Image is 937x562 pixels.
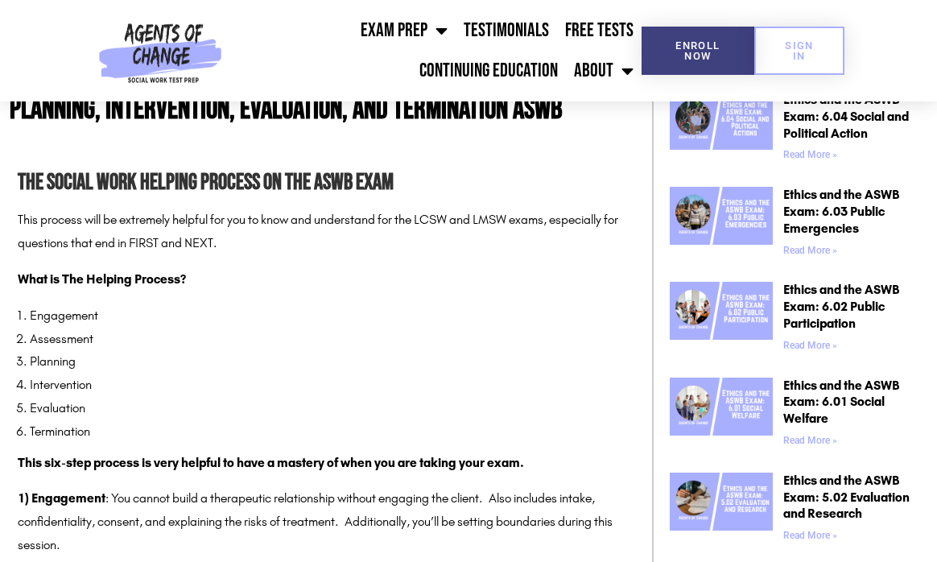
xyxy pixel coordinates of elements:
[783,530,837,541] a: Read more about Ethics and the ASWB Exam: 5.02 Evaluation and Research
[783,340,837,351] a: Read more about Ethics and the ASWB Exam: 6.02 Public Participation
[670,378,773,452] a: Ethics and the ASWB Exam 6.01 Social Welfare
[411,51,566,91] a: Continuing Education
[783,149,837,160] a: Read more about Ethics and the ASWB Exam: 6.04 Social and Political Action
[670,282,773,340] img: Ethics and the ASWB Exam 6.02 Public Participation
[667,40,729,61] span: Enroll Now
[783,245,837,256] a: Read more about Ethics and the ASWB Exam: 6.03 Public Emergencies
[670,92,773,167] a: Ethics and the ASWB Exam 6.04 Social and Political Actions (1)
[18,487,628,556] p: : You cannot build a therapeutic relationship without engaging the client. Also includes intake, ...
[18,209,628,255] p: This process will be extremely helpful for you to know and understand for the LCSW and LMSW exams...
[456,10,557,51] a: Testimonials
[783,92,909,141] a: Ethics and the ASWB Exam: 6.04 Social and Political Action
[30,350,628,374] li: Planning
[670,378,773,436] img: Ethics and the ASWB Exam 6.01 Social Welfare
[30,420,628,444] li: Termination
[566,51,642,91] a: About
[353,10,456,51] a: Exam Prep
[18,271,186,287] strong: What is The Helping Process?
[18,455,524,470] strong: This six-step process is very helpful to have a mastery of when you are taking your exam.
[754,27,844,75] a: SIGN IN
[670,187,773,262] a: Ethics and the ASWB Exam 6.03 Public Emergencies
[783,473,910,522] a: Ethics and the ASWB Exam: 5.02 Evaluation and Research
[783,187,899,236] a: Ethics and the ASWB Exam: 6.03 Public Emergencies
[670,473,773,531] img: Ethics and the ASWB Exam 5.02 Evaluation and Research
[670,282,773,357] a: Ethics and the ASWB Exam 6.02 Public Participation
[783,435,837,446] a: Read more about Ethics and the ASWB Exam: 6.01 Social Welfare
[780,40,819,61] span: SIGN IN
[670,187,773,245] img: Ethics and the ASWB Exam 6.03 Public Emergencies
[670,92,773,150] img: Ethics and the ASWB Exam 6.04 Social and Political Actions (1)
[30,397,628,420] li: Evaluation
[783,378,899,427] a: Ethics and the ASWB Exam: 6.01 Social Welfare
[30,328,628,351] li: Assessment
[642,27,754,75] a: Enroll Now
[228,10,642,91] nav: Menu
[30,304,628,328] li: Engagement
[18,490,105,506] strong: 1) Engagement
[10,67,636,125] h1: The Social Work “Helping Process”- Engagement, Assessment, Planning, Intervention, Evaluation, an...
[18,165,628,201] h2: The Social Work Helping Process on the ASWB Exam
[557,10,642,51] a: Free Tests
[670,473,773,548] a: Ethics and the ASWB Exam 5.02 Evaluation and Research
[30,374,628,397] li: Intervention
[783,282,899,331] a: Ethics and the ASWB Exam: 6.02 Public Participation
